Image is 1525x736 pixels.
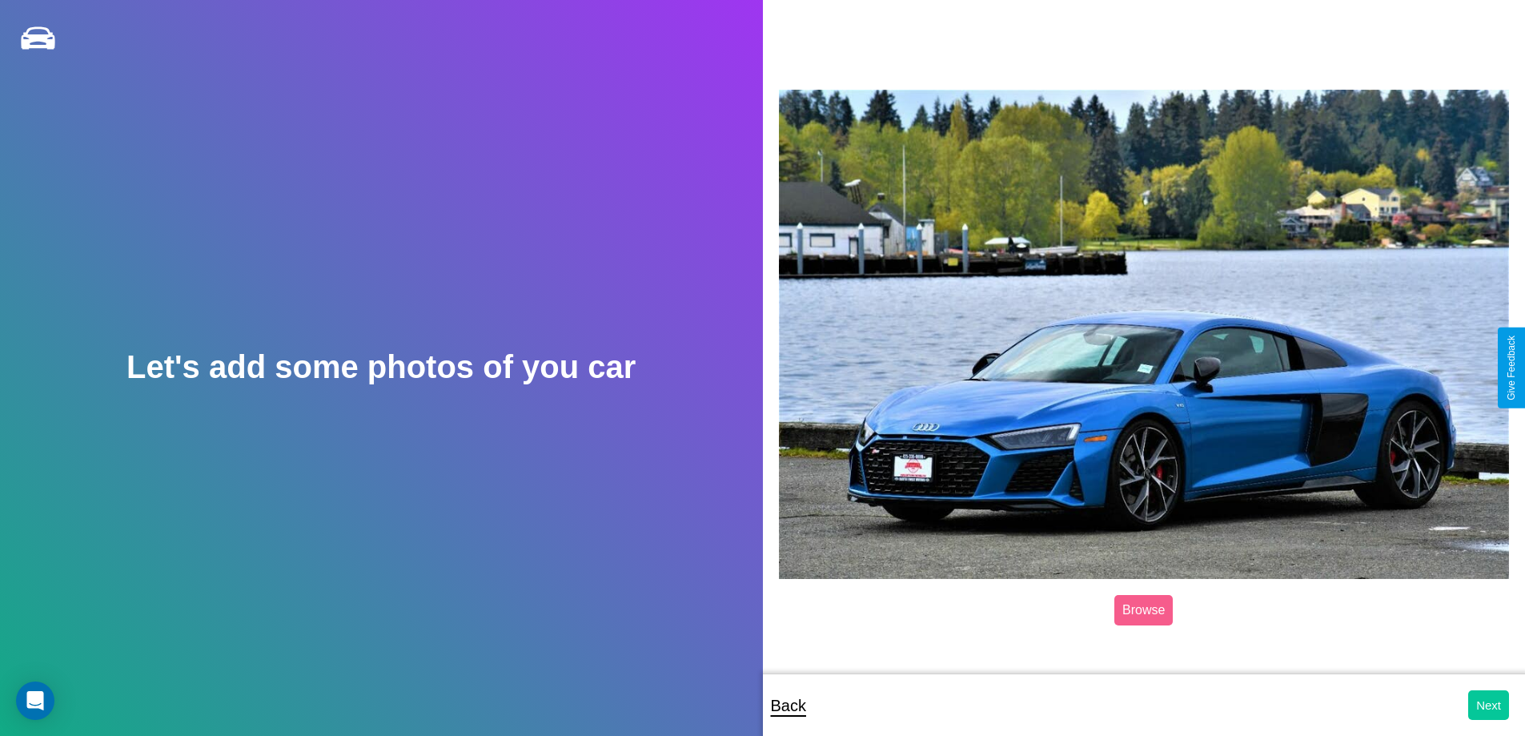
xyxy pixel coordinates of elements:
button: Next [1468,690,1509,720]
img: posted [779,90,1510,580]
div: Open Intercom Messenger [16,682,54,720]
h2: Let's add some photos of you car [126,349,636,385]
p: Back [771,691,806,720]
div: Give Feedback [1506,336,1517,400]
label: Browse [1114,595,1173,625]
